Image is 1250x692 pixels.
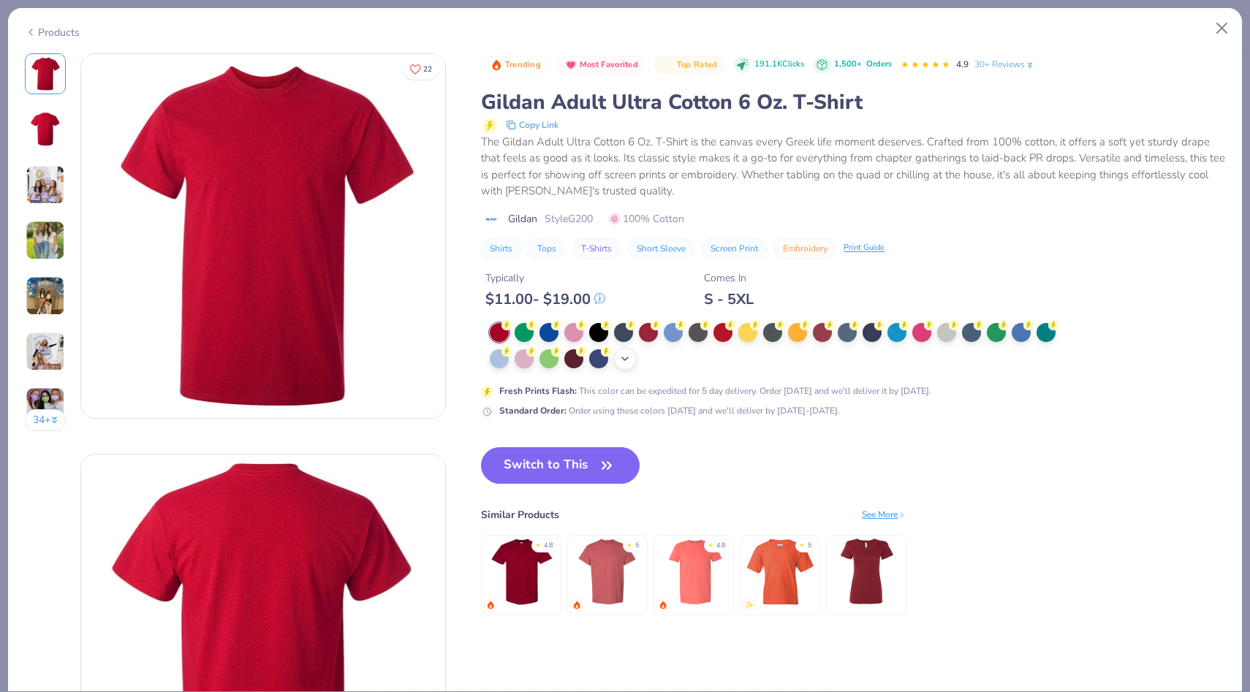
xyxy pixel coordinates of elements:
div: 4.8 [716,541,725,551]
img: Gildan Adult 5.5 Oz. 50/50 T-Shirt [573,537,643,607]
a: 30+ Reviews [974,58,1035,71]
img: Trending sort [490,59,502,71]
img: Most Favorited sort [565,59,577,71]
div: 1,500+ [834,58,892,71]
img: User generated content [26,332,65,371]
button: T-Shirts [572,238,621,259]
button: Badge Button [654,56,724,75]
div: See More [862,508,906,521]
div: ★ [535,541,541,547]
button: Close [1208,15,1236,42]
span: 191.1K Clicks [754,58,804,71]
button: Short Sleeve [628,238,694,259]
div: ★ [708,541,713,547]
img: brand logo [481,213,501,225]
button: Screen Print [702,238,767,259]
img: User generated content [26,165,65,205]
span: Style G200 [545,211,593,227]
div: Comes In [704,270,754,286]
div: Products [25,25,80,40]
img: User generated content [26,387,65,427]
div: 4.8 [544,541,553,551]
strong: Standard Order : [499,405,567,417]
button: copy to clipboard [501,116,563,134]
button: Like [403,58,439,80]
button: Tops [529,238,565,259]
img: trending.gif [659,601,667,609]
span: Orders [866,58,892,69]
button: Badge Button [482,56,548,75]
div: 5 [635,541,639,551]
button: 34+ [25,409,67,431]
img: User generated content [26,276,65,316]
img: newest.gif [745,601,754,609]
div: 4.9 Stars [901,53,950,77]
img: Gildan Youth Heavy Cotton 5.3 Oz. T-Shirt [746,537,815,607]
img: Front [28,56,63,91]
img: Gildan Adult Heavy Cotton T-Shirt [487,537,556,607]
img: trending.gif [486,601,495,609]
div: Similar Products [481,507,559,522]
img: Front [81,54,445,418]
span: 22 [423,66,432,73]
div: ★ [626,541,632,547]
span: Top Rated [677,61,718,69]
div: Order using these colors [DATE] and we'll deliver by [DATE]-[DATE]. [499,404,840,417]
button: Embroidery [774,238,836,259]
button: Switch to This [481,447,640,484]
button: Shirts [481,238,521,259]
div: $ 11.00 - $ 19.00 [485,290,605,308]
img: trending.gif [572,601,581,609]
span: Gildan [508,211,537,227]
div: Gildan Adult Ultra Cotton 6 Oz. T-Shirt [481,88,1225,116]
span: 4.9 [956,58,969,70]
div: 5 [808,541,811,551]
span: Trending [505,61,541,69]
div: S - 5XL [704,290,754,308]
div: This color can be expedited for 5 day delivery. Order [DATE] and we'll deliver it by [DATE]. [499,384,931,398]
img: Gildan Adult Softstyle 4.5 Oz. T-Shirt [659,537,729,607]
div: ★ [799,541,805,547]
div: The Gildan Adult Ultra Cotton 6 Oz. T-Shirt is the canvas every Greek life moment deserves. Craft... [481,134,1225,199]
span: 100% Cotton [609,211,684,227]
button: Badge Button [557,56,645,75]
div: Print Guide [844,242,885,254]
img: Next Level Ladies' Ideal T-Shirt [832,537,901,607]
span: Most Favorited [580,61,638,69]
div: Typically [485,270,605,286]
img: Top Rated sort [662,59,674,71]
img: User generated content [26,221,65,260]
img: Back [28,112,63,147]
strong: Fresh Prints Flash : [499,385,577,397]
